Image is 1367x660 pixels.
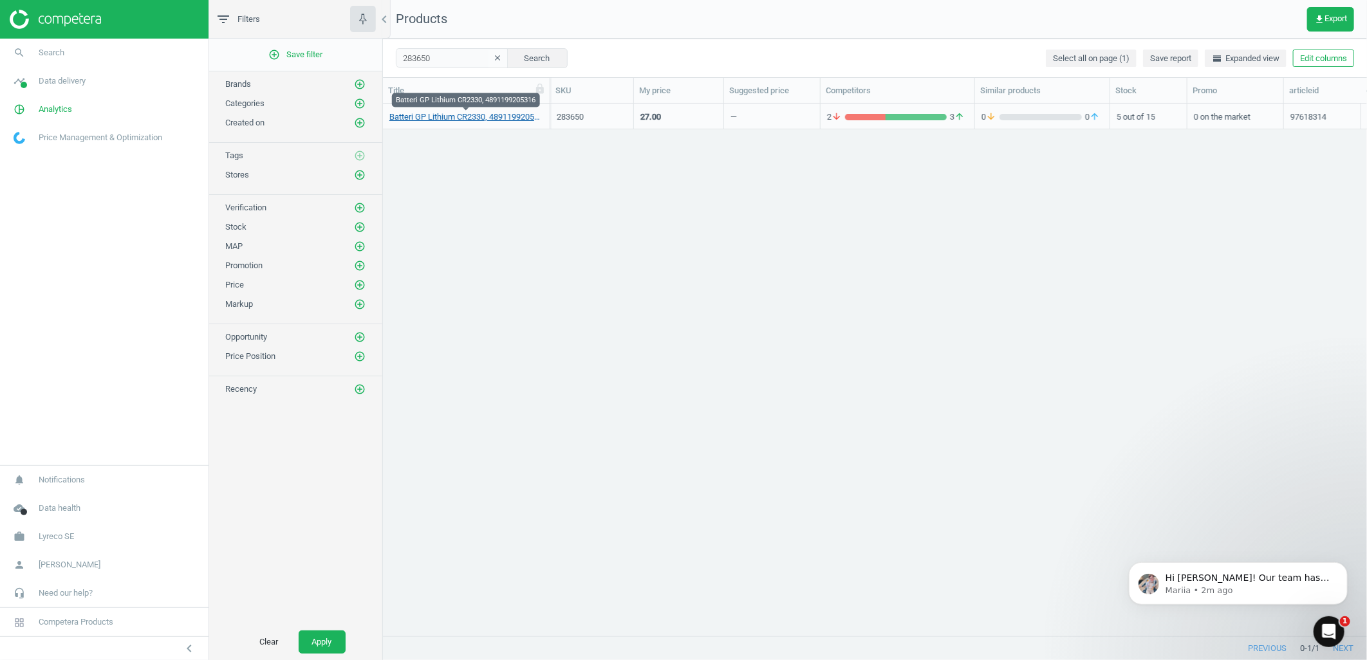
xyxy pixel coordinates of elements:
i: add_circle_outline [354,150,366,161]
span: Price Position [225,351,275,361]
div: 283650 [557,111,627,123]
span: Expanded view [1212,53,1279,64]
i: add_circle_outline [354,78,366,90]
span: Lyreco SE [39,531,74,542]
span: Categories [225,98,265,108]
button: add_circle_outline [353,331,366,344]
iframe: Intercom live chat [1314,616,1344,647]
div: Stock [1115,85,1182,96]
button: add_circle_outline [353,240,366,253]
span: 3 [947,111,968,123]
i: horizontal_split [1212,53,1222,64]
button: add_circle_outline [353,78,366,91]
button: Apply [299,630,346,654]
i: add_circle_outline [354,202,366,214]
span: Filters [237,14,260,25]
span: Analytics [39,104,72,115]
span: 0 [1082,111,1103,123]
span: Save report [1150,53,1191,64]
button: Edit columns [1293,50,1354,68]
button: Clear [246,630,292,654]
i: clear [494,53,503,62]
button: add_circle_outline [353,149,366,162]
i: add_circle_outline [354,241,366,252]
i: person [7,553,32,577]
i: filter_list [216,12,231,27]
span: [PERSON_NAME] [39,559,100,571]
button: add_circle_outline [353,169,366,181]
span: Price Management & Optimization [39,132,162,143]
i: cloud_done [7,496,32,520]
span: Opportunity [225,332,267,342]
span: Data delivery [39,75,86,87]
div: articleid [1289,85,1355,96]
button: get_appExport [1307,7,1354,32]
div: Title [388,85,544,96]
i: add_circle_outline [354,117,366,129]
i: arrow_upward [954,111,965,123]
span: Products [396,11,447,26]
button: horizontal_splitExpanded view [1205,50,1287,68]
i: pie_chart_outlined [7,97,32,122]
i: work [7,524,32,549]
span: 2 [827,111,845,123]
button: add_circle_outline [353,221,366,234]
i: arrow_downward [832,111,842,123]
a: Batteri GP Lithium CR2330, 4891199205316 [389,111,543,123]
i: add_circle_outline [354,331,366,343]
i: headset_mic [7,581,32,605]
i: add_circle_outline [354,298,366,310]
i: get_app [1314,14,1325,24]
div: Similar products [980,85,1104,96]
button: next [1319,637,1367,660]
i: add_circle_outline [354,260,366,271]
button: add_circle_outline [353,116,366,129]
span: Search [39,47,64,59]
div: — [730,111,737,127]
i: add_circle_outline [354,98,366,109]
i: add_circle_outline [354,351,366,362]
i: arrow_downward [986,111,996,123]
span: 0 - 1 [1300,643,1312,654]
span: Select all on page (1) [1053,53,1130,64]
span: Export [1314,14,1347,24]
div: 5 out of 15 [1117,105,1180,127]
i: chevron_left [181,641,197,656]
span: Price [225,280,244,289]
span: Tags [225,151,243,160]
input: SKU/Title search [396,48,508,68]
button: add_circle_outline [353,383,366,396]
i: arrow_upward [1090,111,1100,123]
button: add_circle_outlineSave filter [209,42,382,68]
div: SKU [555,85,628,96]
div: grid [383,104,1367,625]
iframe: Intercom notifications message [1110,535,1367,625]
span: Created on [225,118,265,127]
div: Competitors [826,85,969,96]
div: 0 on the market [1194,105,1277,127]
span: 0 [981,111,1000,123]
span: Data health [39,502,80,514]
button: add_circle_outline [353,298,366,311]
button: Save report [1143,50,1198,68]
span: Brands [225,79,251,89]
button: add_circle_outline [353,279,366,291]
i: notifications [7,468,32,492]
button: add_circle_outline [353,259,366,272]
div: Promo [1193,85,1278,96]
span: Competera Products [39,616,113,628]
i: add_circle_outline [354,169,366,181]
span: / 1 [1312,643,1319,654]
span: Stock [225,222,246,232]
button: Search [507,48,568,68]
i: add_circle_outline [354,279,366,291]
span: Need our help? [39,587,93,599]
span: Stores [225,170,249,179]
span: Recency [225,384,257,394]
div: Batteri GP Lithium CR2330, 4891199205316 [392,93,540,107]
span: Notifications [39,474,85,486]
button: previous [1234,637,1300,660]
